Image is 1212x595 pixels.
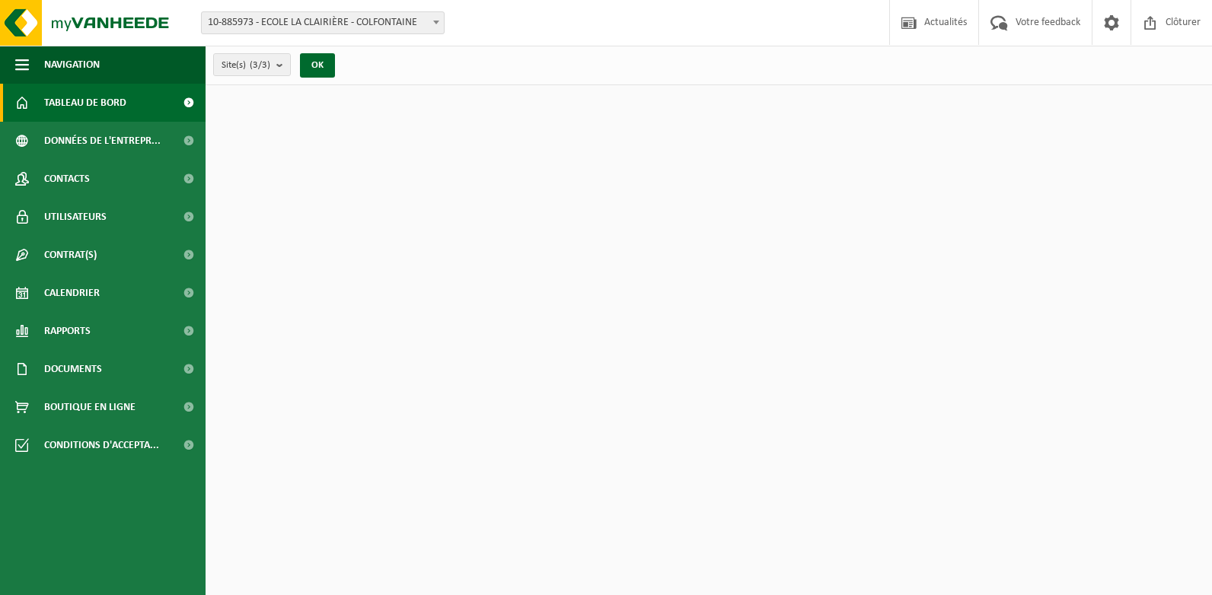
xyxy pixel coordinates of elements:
[44,46,100,84] span: Navigation
[44,160,90,198] span: Contacts
[44,426,159,464] span: Conditions d'accepta...
[44,312,91,350] span: Rapports
[44,350,102,388] span: Documents
[44,198,107,236] span: Utilisateurs
[44,122,161,160] span: Données de l'entrepr...
[201,11,445,34] span: 10-885973 - ECOLE LA CLAIRIÈRE - COLFONTAINE
[222,54,270,77] span: Site(s)
[213,53,291,76] button: Site(s)(3/3)
[300,53,335,78] button: OK
[44,388,136,426] span: Boutique en ligne
[44,274,100,312] span: Calendrier
[202,12,444,33] span: 10-885973 - ECOLE LA CLAIRIÈRE - COLFONTAINE
[44,236,97,274] span: Contrat(s)
[44,84,126,122] span: Tableau de bord
[250,60,270,70] count: (3/3)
